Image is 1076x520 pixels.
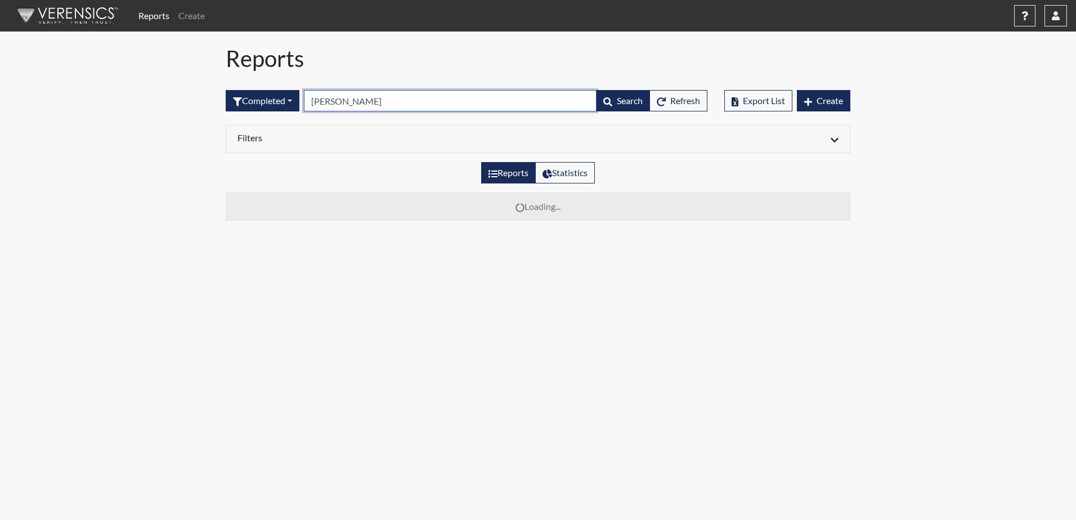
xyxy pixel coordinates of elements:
[229,132,847,146] div: Click to expand/collapse filters
[134,5,174,27] a: Reports
[237,132,530,143] h6: Filters
[481,162,536,183] label: View the list of reports
[226,193,850,221] td: Loading...
[226,45,850,72] h1: Reports
[617,95,643,106] span: Search
[797,90,850,111] button: Create
[226,90,299,111] div: Filter by interview status
[670,95,700,106] span: Refresh
[743,95,785,106] span: Export List
[649,90,707,111] button: Refresh
[535,162,595,183] label: View statistics about completed interviews
[226,90,299,111] button: Completed
[304,90,597,111] input: Search by Registration ID, Interview Number, or Investigation Name.
[724,90,792,111] button: Export List
[817,95,843,106] span: Create
[174,5,209,27] a: Create
[596,90,650,111] button: Search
